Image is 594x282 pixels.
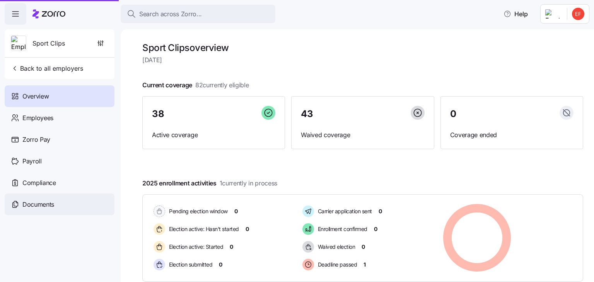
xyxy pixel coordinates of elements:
[316,243,355,251] span: Waived election
[316,225,367,233] span: Enrollment confirmed
[5,194,114,215] a: Documents
[22,156,42,166] span: Payroll
[167,243,223,251] span: Election active: Started
[230,243,233,251] span: 0
[364,261,366,268] span: 1
[316,261,357,268] span: Deadline passed
[139,9,202,19] span: Search across Zorro...
[379,207,382,215] span: 0
[22,135,50,144] span: Zorro Pay
[5,129,114,150] a: Zorro Pay
[5,85,114,107] a: Overview
[22,113,53,123] span: Employees
[5,150,114,172] a: Payroll
[32,39,65,48] span: Sport Clips
[316,207,372,215] span: Carrier application sent
[5,172,114,194] a: Compliance
[504,9,528,19] span: Help
[167,261,212,268] span: Election submitted
[152,130,275,140] span: Active coverage
[220,178,277,188] span: 1 currently in process
[219,261,222,268] span: 0
[11,64,83,73] span: Back to all employers
[450,109,456,119] span: 0
[497,6,534,22] button: Help
[152,109,164,119] span: 38
[142,178,277,188] span: 2025 enrollment activities
[22,92,49,101] span: Overview
[121,5,275,23] button: Search across Zorro...
[142,42,583,54] h1: Sport Clips overview
[234,207,238,215] span: 0
[301,109,313,119] span: 43
[142,55,583,65] span: [DATE]
[11,36,26,51] img: Employer logo
[142,80,249,90] span: Current coverage
[362,243,365,251] span: 0
[167,225,239,233] span: Election active: Hasn't started
[572,8,584,20] img: b1fdba9072a1ccf32cfe294fbc063f4f
[22,178,56,188] span: Compliance
[8,61,86,76] button: Back to all employers
[301,130,424,140] span: Waived coverage
[22,200,54,209] span: Documents
[167,207,228,215] span: Pending election window
[450,130,574,140] span: Coverage ended
[5,107,114,129] a: Employees
[545,9,561,19] img: Employer logo
[246,225,249,233] span: 0
[374,225,377,233] span: 0
[195,80,249,90] span: 82 currently eligible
